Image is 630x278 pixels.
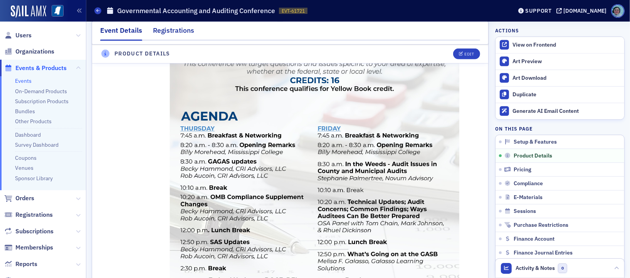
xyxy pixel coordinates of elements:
span: Finance Account [514,236,554,243]
button: [DOMAIN_NAME] [556,8,609,13]
a: Sponsor Library [15,175,53,182]
div: Event Details [100,25,142,41]
span: Compliance [514,180,543,187]
a: Bundles [15,108,35,115]
a: Survey Dashboard [15,141,59,148]
a: Users [4,31,32,40]
span: Setup & Features [514,139,557,146]
h4: Product Details [114,50,170,58]
a: View Homepage [46,5,64,18]
span: Orders [15,194,34,203]
span: Product Details [514,152,552,159]
span: Profile [611,4,625,18]
a: Dashboard [15,131,41,138]
span: Users [15,31,32,40]
a: Reports [4,260,37,268]
a: Art Preview [496,54,624,70]
a: Subscription Products [15,98,69,105]
img: SailAMX [11,5,46,18]
div: Registrations [153,25,194,40]
a: On-Demand Products [15,88,67,95]
a: Other Products [15,118,52,125]
button: Duplicate [496,86,624,103]
h4: Actions [495,27,519,34]
a: View on Frontend [496,37,624,53]
span: E-Materials [514,194,543,201]
a: Coupons [15,154,37,161]
div: Art Download [512,75,620,82]
div: Support [525,7,552,14]
button: Generate AI Email Content [496,103,624,119]
div: [DOMAIN_NAME] [563,7,606,14]
span: Registrations [15,211,53,219]
a: Organizations [4,47,54,56]
a: Events [15,77,32,84]
span: Subscriptions [15,227,54,236]
div: Edit [464,52,474,56]
button: Edit [453,49,480,59]
h4: On this page [495,125,625,132]
span: Pricing [514,166,531,173]
h1: Governmental Accounting and Auditing Conference [117,6,275,15]
a: Orders [4,194,34,203]
span: Activity & Notes [516,264,555,272]
a: Venues [15,164,34,171]
span: Organizations [15,47,54,56]
span: EVT-61721 [282,8,305,14]
span: Memberships [15,243,53,252]
span: Events & Products [15,64,67,72]
span: Finance Journal Entries [514,250,573,256]
span: Reports [15,260,37,268]
div: Art Preview [512,58,620,65]
span: Purchase Restrictions [514,222,568,229]
a: Registrations [4,211,53,219]
span: Sessions [514,208,536,215]
a: Events & Products [4,64,67,72]
span: 0 [558,263,568,273]
img: SailAMX [52,5,64,17]
a: Subscriptions [4,227,54,236]
a: Art Download [496,70,624,86]
div: View on Frontend [512,42,620,49]
div: Generate AI Email Content [512,108,620,115]
a: Memberships [4,243,53,252]
div: Duplicate [512,91,620,98]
